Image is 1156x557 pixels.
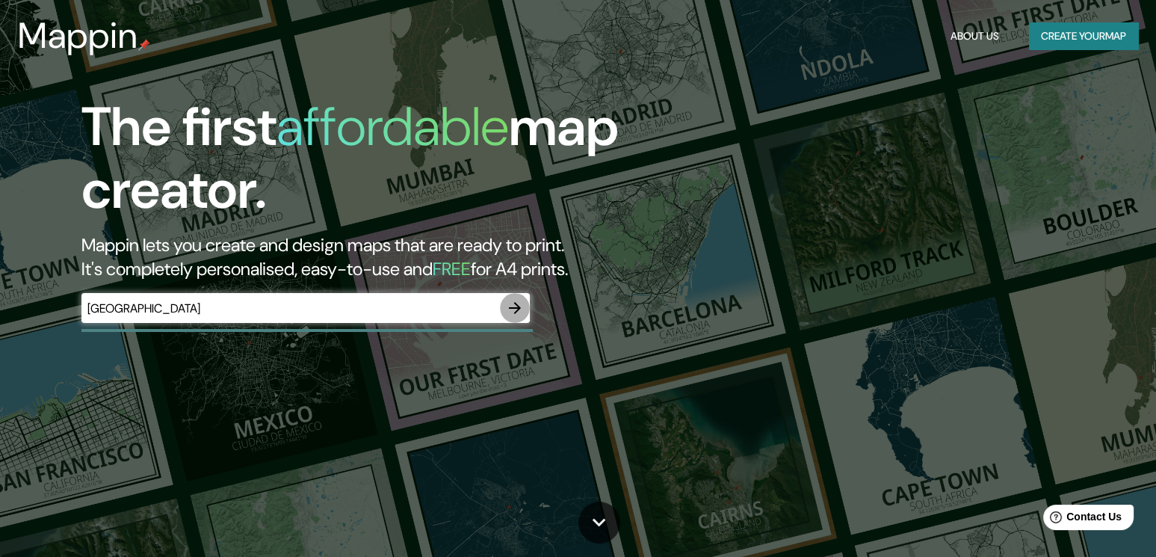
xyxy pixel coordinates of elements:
[81,96,660,233] h1: The first map creator.
[81,233,660,281] h2: Mappin lets you create and design maps that are ready to print. It's completely personalised, eas...
[138,39,150,51] img: mappin-pin
[81,300,500,317] input: Choose your favourite place
[433,257,471,280] h5: FREE
[276,92,509,161] h1: affordable
[1023,499,1140,541] iframe: Help widget launcher
[945,22,1005,50] button: About Us
[1029,22,1138,50] button: Create yourmap
[18,15,138,57] h3: Mappin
